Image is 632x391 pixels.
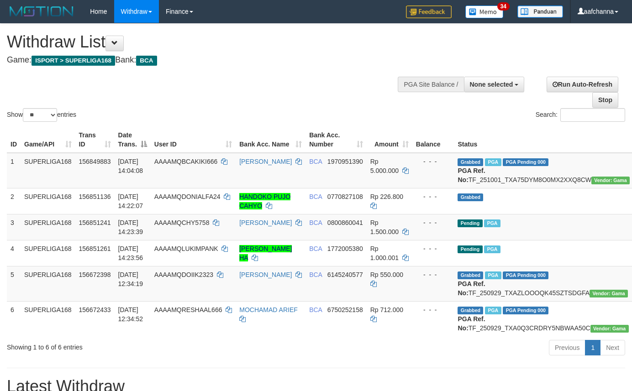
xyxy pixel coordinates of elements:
th: Bank Acc. Name: activate to sort column ascending [236,127,305,153]
td: SUPERLIGA168 [21,153,75,188]
a: Next [600,340,625,355]
span: BCA [309,158,322,165]
th: User ID: activate to sort column ascending [151,127,236,153]
a: [PERSON_NAME] [239,158,292,165]
span: [DATE] 14:23:39 [118,219,143,235]
td: 3 [7,214,21,240]
span: 156672433 [79,306,111,313]
span: [DATE] 14:22:07 [118,193,143,209]
span: Vendor URL: https://trx31.1velocity.biz [590,290,628,297]
span: Copy 6750252158 to clipboard [327,306,363,313]
span: Marked by aafsoycanthlai [485,271,501,279]
img: Feedback.jpg [406,5,452,18]
span: Copy 1772005380 to clipboard [327,245,363,252]
span: Pending [458,219,482,227]
span: BCA [136,56,157,66]
td: SUPERLIGA168 [21,214,75,240]
span: 34 [497,2,510,10]
label: Show entries [7,108,76,122]
td: SUPERLIGA168 [21,301,75,336]
a: [PERSON_NAME] HA [239,245,292,261]
td: 6 [7,301,21,336]
span: AAAAMQCHY5758 [154,219,210,226]
img: Button%20Memo.svg [465,5,504,18]
span: 156851136 [79,193,111,200]
span: Vendor URL: https://trx31.1velocity.biz [590,325,629,333]
span: BCA [309,193,322,200]
div: - - - [416,270,451,279]
td: SUPERLIGA168 [21,266,75,301]
span: Grabbed [458,271,483,279]
div: - - - [416,305,451,314]
span: Rp 226.800 [370,193,403,200]
a: 1 [585,340,600,355]
th: Balance [412,127,454,153]
h1: Withdraw List [7,33,412,51]
div: Showing 1 to 6 of 6 entries [7,339,257,352]
span: 156849883 [79,158,111,165]
span: Marked by aafsoycanthlai [484,219,500,227]
div: - - - [416,244,451,253]
a: MOCHAMAD ARIEF [239,306,298,313]
span: 156851241 [79,219,111,226]
span: Rp 1.500.000 [370,219,399,235]
span: Grabbed [458,193,483,201]
th: Amount: activate to sort column ascending [367,127,412,153]
span: PGA Pending [503,158,548,166]
td: 4 [7,240,21,266]
span: Copy 0770827108 to clipboard [327,193,363,200]
span: None selected [470,81,513,88]
td: SUPERLIGA168 [21,240,75,266]
b: PGA Ref. No: [458,167,485,183]
button: None selected [464,77,525,92]
a: Run Auto-Refresh [547,77,618,92]
div: - - - [416,192,451,201]
div: PGA Site Balance / [398,77,463,92]
span: ISPORT > SUPERLIGA168 [32,56,115,66]
a: Stop [592,92,618,108]
span: BCA [309,245,322,252]
span: Marked by aafsoycanthlai [485,158,501,166]
a: HANDOKO PUJO CAHYO [239,193,290,209]
span: Rp 1.000.001 [370,245,399,261]
b: PGA Ref. No: [458,280,485,297]
input: Search: [560,108,625,122]
span: BCA [309,219,322,226]
h4: Game: Bank: [7,56,412,65]
span: BCA [309,271,322,278]
th: Trans ID: activate to sort column ascending [75,127,115,153]
select: Showentries [23,108,57,122]
b: PGA Ref. No: [458,315,485,332]
span: Marked by aafsoycanthlai [485,307,501,314]
a: [PERSON_NAME] [239,219,292,226]
span: Grabbed [458,307,483,314]
span: AAAAMQRESHAAL666 [154,306,222,313]
th: ID [7,127,21,153]
span: AAAAMQDOIIK2323 [154,271,213,278]
div: - - - [416,218,451,227]
img: MOTION_logo.png [7,5,76,18]
a: Previous [549,340,585,355]
th: Game/API: activate to sort column ascending [21,127,75,153]
th: Bank Acc. Number: activate to sort column ascending [305,127,367,153]
span: Copy 1970951390 to clipboard [327,158,363,165]
span: Rp 712.000 [370,306,403,313]
span: Marked by aafsoycanthlai [484,245,500,253]
span: Copy 6145240577 to clipboard [327,271,363,278]
span: PGA Pending [503,307,548,314]
label: Search: [536,108,625,122]
span: AAAAMQDONIALFA24 [154,193,221,200]
td: 5 [7,266,21,301]
span: Copy 0800860041 to clipboard [327,219,363,226]
td: 1 [7,153,21,188]
span: 156672398 [79,271,111,278]
span: Rp 5.000.000 [370,158,399,174]
td: SUPERLIGA168 [21,188,75,214]
span: Grabbed [458,158,483,166]
span: [DATE] 14:23:56 [118,245,143,261]
th: Date Trans.: activate to sort column descending [115,127,151,153]
div: - - - [416,157,451,166]
span: Rp 550.000 [370,271,403,278]
img: panduan.png [517,5,563,18]
a: [PERSON_NAME] [239,271,292,278]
